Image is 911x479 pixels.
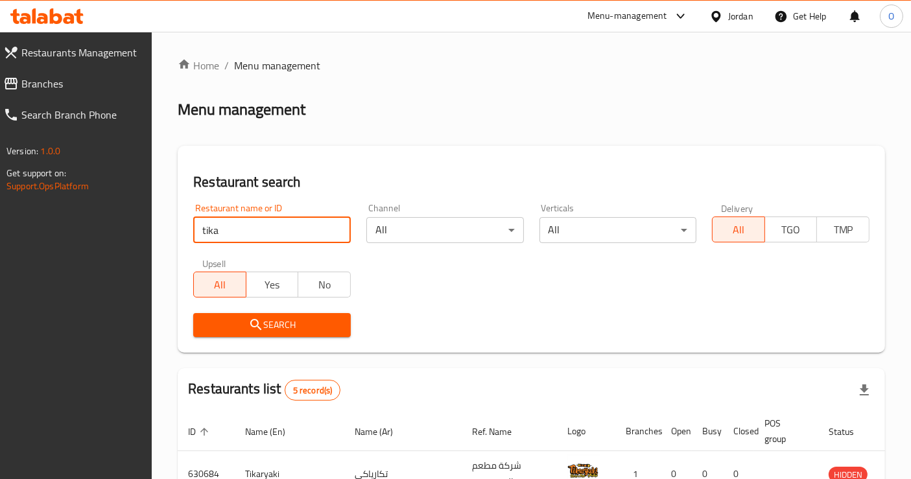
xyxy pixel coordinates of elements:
[539,217,697,243] div: All
[6,178,89,194] a: Support.OpsPlatform
[587,8,667,24] div: Menu-management
[285,380,341,401] div: Total records count
[21,76,142,91] span: Branches
[770,220,812,239] span: TGO
[285,384,340,397] span: 5 record(s)
[822,220,864,239] span: TMP
[234,58,320,73] span: Menu management
[764,216,818,242] button: TGO
[888,9,894,23] span: O
[557,412,615,451] th: Logo
[188,424,213,439] span: ID
[764,415,803,447] span: POS group
[178,99,305,120] h2: Menu management
[188,379,340,401] h2: Restaurants list
[21,107,142,123] span: Search Branch Phone
[355,424,410,439] span: Name (Ar)
[202,259,226,268] label: Upsell
[615,412,661,451] th: Branches
[224,58,229,73] li: /
[849,375,880,406] div: Export file
[178,58,885,73] nav: breadcrumb
[829,424,871,439] span: Status
[816,216,870,242] button: TMP
[692,412,723,451] th: Busy
[728,9,753,23] div: Jordan
[303,275,346,294] span: No
[246,272,299,298] button: Yes
[21,45,142,60] span: Restaurants Management
[298,272,351,298] button: No
[245,424,302,439] span: Name (En)
[712,216,765,242] button: All
[40,143,60,159] span: 1.0.0
[721,204,753,213] label: Delivery
[193,217,351,243] input: Search for restaurant name or ID..
[718,220,760,239] span: All
[199,275,241,294] span: All
[193,172,870,192] h2: Restaurant search
[6,165,66,181] span: Get support on:
[193,272,246,298] button: All
[366,217,524,243] div: All
[204,317,340,333] span: Search
[723,412,754,451] th: Closed
[178,58,219,73] a: Home
[193,313,351,337] button: Search
[252,275,294,294] span: Yes
[6,143,38,159] span: Version:
[661,412,692,451] th: Open
[472,424,528,439] span: Ref. Name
